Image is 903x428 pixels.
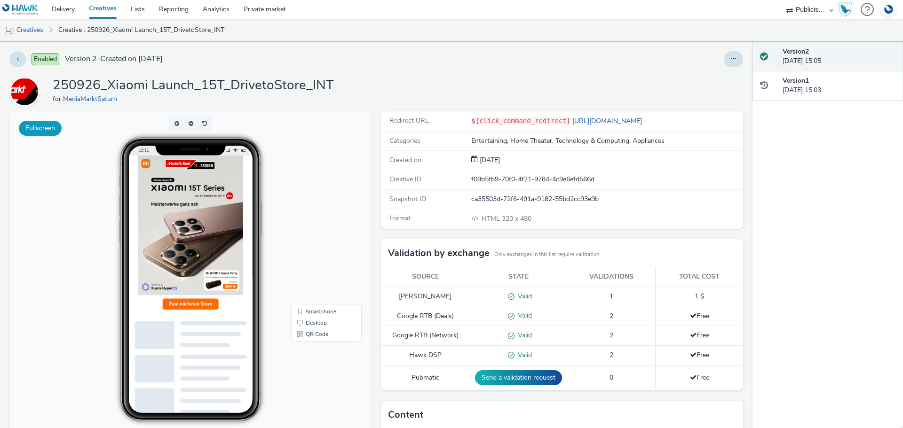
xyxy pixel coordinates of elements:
[690,350,709,359] span: Free
[515,311,532,320] span: Valid
[389,175,421,184] span: Creative ID
[656,267,743,287] th: Total cost
[690,311,709,320] span: Free
[695,292,704,301] span: 1 $
[381,346,470,366] td: Hawk DSP
[381,306,470,326] td: Google RTB (Deals)
[389,195,426,203] span: Snapshot ID
[690,331,709,340] span: Free
[783,47,809,56] strong: Version 2
[515,350,532,359] span: Valid
[610,331,613,340] span: 2
[296,220,319,226] span: QR Code
[610,373,613,382] span: 0
[65,54,163,64] span: Version 2 - Created on [DATE]
[381,365,470,390] td: Pubmatic
[471,175,742,184] div: f09b5fb9-70f0-4f21-9784-4c9e6efd566d
[388,408,423,422] h3: Content
[389,156,421,164] span: Created on
[54,19,229,41] a: Creative : 250926_Xiaomi Launch_15T_DrivetoStore_INT
[471,117,570,125] code: ${click_command_redirect}
[381,287,470,306] td: [PERSON_NAME]
[478,156,500,164] span: [DATE]
[284,217,350,228] li: QR Code
[32,53,59,65] span: Enabled
[783,76,895,95] div: [DATE] 15:03
[129,36,140,41] span: 10:11
[471,195,742,204] div: ca35503d-72f6-491a-9182-55bd2cc93e9b
[284,195,350,206] li: Smartphone
[567,267,656,287] th: Validations
[515,292,532,301] span: Valid
[478,156,500,165] div: Creation 26 September 2025, 15:03
[610,350,613,359] span: 2
[481,214,531,223] span: 320 x 480
[63,94,121,103] a: MediaMarktSaturn
[53,94,63,103] span: for
[783,47,895,66] div: [DATE] 15:05
[53,77,334,94] h1: 250926_Xiaomi Launch_15T_DrivetoStore_INT
[19,121,62,136] button: Fullscreen
[881,2,895,17] img: Account DE
[494,251,599,258] small: Only exchanges in this list require validation
[2,4,39,16] img: undefined Logo
[470,267,567,287] th: State
[389,136,420,145] span: Categories
[610,292,613,301] span: 1
[783,76,809,85] strong: Version 1
[389,214,411,223] span: Format
[471,136,742,146] div: Entertaining, Home Theater, Technology & Computing, Appliances
[5,26,14,35] img: mobile
[388,246,490,260] h3: Validation by exchange
[296,209,317,214] span: Desktop
[570,117,646,125] a: [URL][DOMAIN_NAME]
[838,2,856,17] a: Hawk Academy
[381,267,470,287] th: Source
[482,214,502,223] span: HTML
[9,87,43,96] a: MediaMarktSaturn
[284,206,350,217] li: Desktop
[11,78,38,105] img: MediaMarktSaturn
[296,197,327,203] span: Smartphone
[690,373,709,382] span: Free
[389,116,429,125] span: Redirect URL
[475,370,562,385] button: Send a validation request
[515,331,532,340] span: Valid
[381,326,470,346] td: Google RTB (Network)
[610,311,613,320] span: 2
[838,2,852,17] img: Hawk Academy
